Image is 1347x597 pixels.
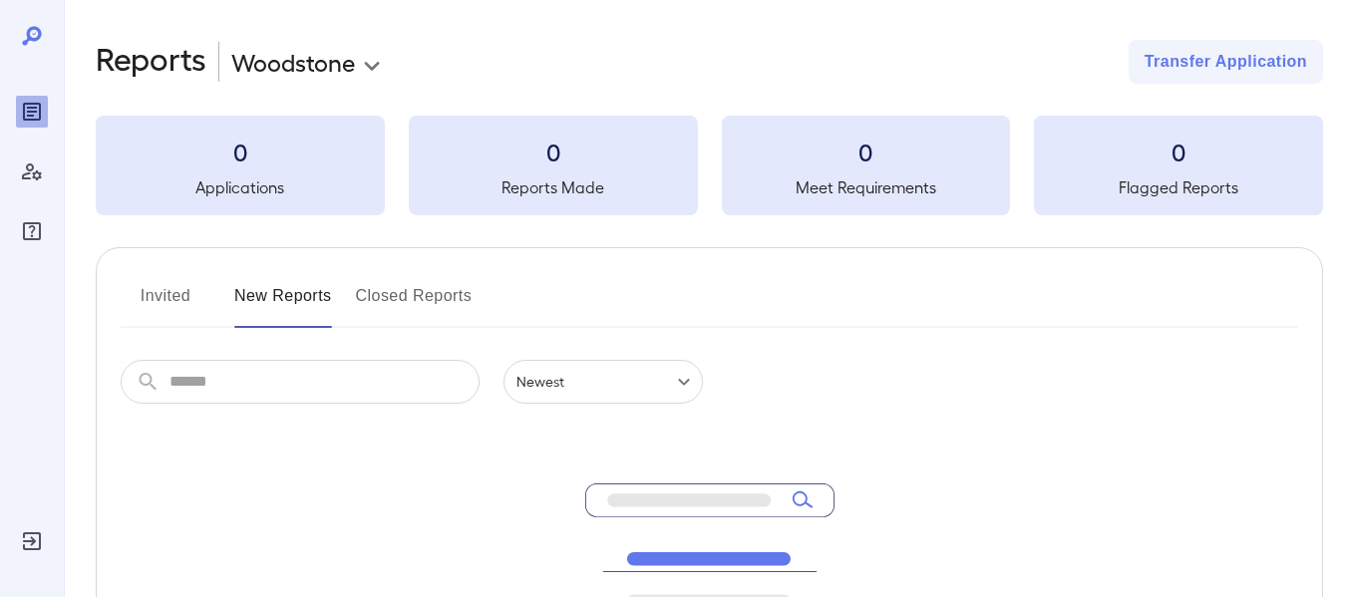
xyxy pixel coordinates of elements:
h3: 0 [1034,136,1323,167]
div: Manage Users [16,155,48,187]
h5: Meet Requirements [722,175,1011,199]
h3: 0 [96,136,385,167]
h5: Flagged Reports [1034,175,1323,199]
button: Invited [121,280,210,328]
summary: 0Applications0Reports Made0Meet Requirements0Flagged Reports [96,116,1323,215]
h3: 0 [722,136,1011,167]
div: Reports [16,96,48,128]
div: Log Out [16,525,48,557]
h5: Applications [96,175,385,199]
p: Woodstone [231,46,355,78]
div: Newest [504,360,703,404]
div: FAQ [16,215,48,247]
button: New Reports [234,280,332,328]
button: Transfer Application [1129,40,1323,84]
h2: Reports [96,40,206,84]
h5: Reports Made [409,175,698,199]
button: Closed Reports [356,280,473,328]
h3: 0 [409,136,698,167]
